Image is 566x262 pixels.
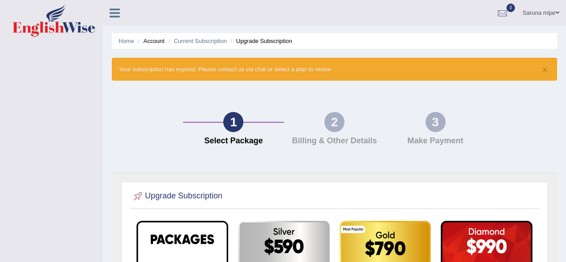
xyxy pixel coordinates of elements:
[112,58,557,81] div: Your subscription has expired. Please contact us via chat or select a plan to renew
[119,38,134,44] a: Home
[132,189,222,203] h2: Upgrade Subscription
[389,137,481,146] h4: Make Payment
[229,37,292,45] li: Upgrade Subscription
[324,112,345,132] div: 2
[506,4,515,12] span: 0
[223,112,243,132] div: 1
[289,137,381,146] h4: Billing & Other Details
[542,65,548,74] button: ×
[136,37,164,45] li: Account
[187,137,280,146] h4: Select Package
[426,112,446,132] div: 3
[174,38,227,44] a: Current Subscription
